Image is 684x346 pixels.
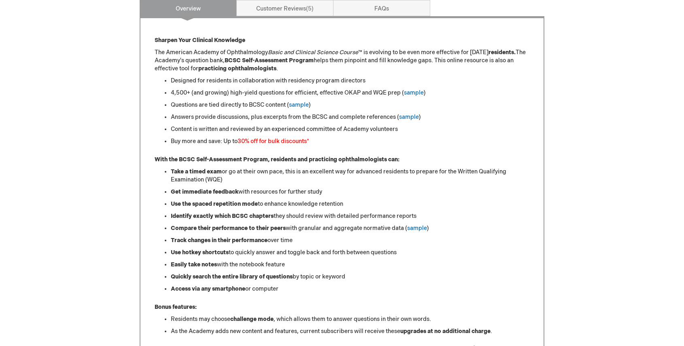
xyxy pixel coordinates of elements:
[171,113,529,121] li: Answers provide discussions, plus excerpts from the BCSC and complete references ( )
[230,316,274,323] strong: challenge mode
[171,237,268,244] strong: Track changes in their performance
[404,89,424,96] a: sample
[155,304,197,310] strong: Bonus features:
[171,213,274,219] strong: Identify exactly which BCSC chapters
[289,101,309,108] a: sample
[407,225,427,232] a: sample
[171,273,529,281] li: by topic or keyword
[171,315,529,323] li: Residents may choose , which allows them to answer questions in their own words.
[489,49,516,56] strong: residents.
[171,188,238,195] strong: Get immediate feedback
[155,37,245,44] strong: Sharpen Your Clinical Knowledge
[400,328,491,335] strong: upgrades at no additional charge
[171,327,529,335] li: As the Academy adds new content and features, current subscribers will receive these .
[171,236,529,245] li: over time
[171,285,245,292] strong: Access via any smartphone
[238,138,307,145] font: 30% off for bulk discounts
[171,273,293,280] strong: Quickly search the entire library of questions
[198,65,276,72] strong: practicing ophthalmologists
[171,249,529,257] li: to quickly answer and toggle back and forth between questions
[171,285,529,293] li: or computer
[171,225,286,232] strong: Compare their performance to their peers
[171,168,222,175] strong: Take a timed exam
[171,200,258,207] strong: Use the spaced repetition mode
[171,249,229,256] strong: Use hotkey shortcuts
[171,188,529,196] li: with resources for further study
[225,57,314,64] strong: BCSC Self-Assessment Program
[171,212,529,220] li: they should review with detailed performance reports
[268,49,358,56] em: Basic and Clinical Science Course
[171,200,529,208] li: to enhance knowledge retention
[171,89,529,97] li: 4,500+ (and growing) high-yield questions for efficient, effective OKAP and WQE prep ( )
[399,114,419,120] a: sample
[171,261,217,268] strong: Easily take notes
[171,137,529,146] li: Buy more and save: Up to
[155,156,399,163] strong: With the BCSC Self-Assessment Program, residents and practicing ophthalmologists can:
[306,5,314,12] span: 5
[155,49,529,73] p: The American Academy of Ophthalmology ™ is evolving to be even more effective for [DATE] The Acad...
[171,168,529,184] li: or go at their own pace, this is an excellent way for advanced residents to prepare for the Writt...
[171,224,529,232] li: with granular and aggregate normative data ( )
[171,77,529,85] li: Designed for residents in collaboration with residency program directors
[171,125,529,133] li: Content is written and reviewed by an experienced committee of Academy volunteers
[171,101,529,109] li: Questions are tied directly to BCSC content ( )
[171,261,529,269] li: with the notebook feature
